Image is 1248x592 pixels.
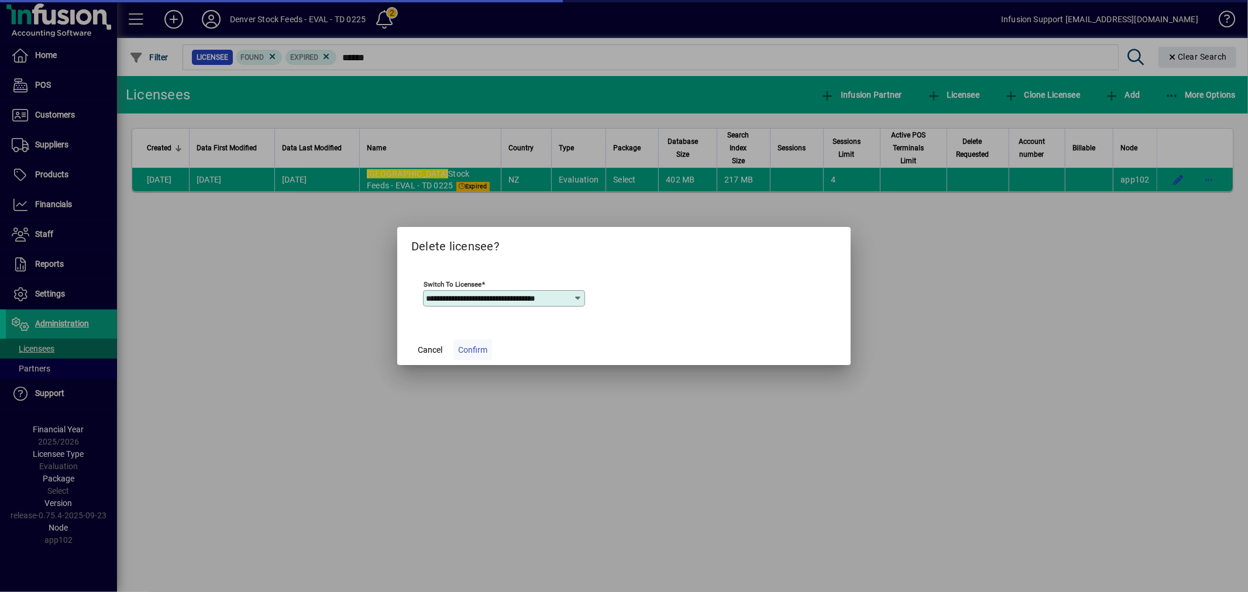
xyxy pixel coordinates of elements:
[397,227,851,261] h2: Delete licensee?
[418,344,442,356] span: Cancel
[411,339,449,360] button: Cancel
[458,344,487,356] span: Confirm
[453,339,492,360] button: Confirm
[424,280,482,288] mat-label: Switch to licensee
